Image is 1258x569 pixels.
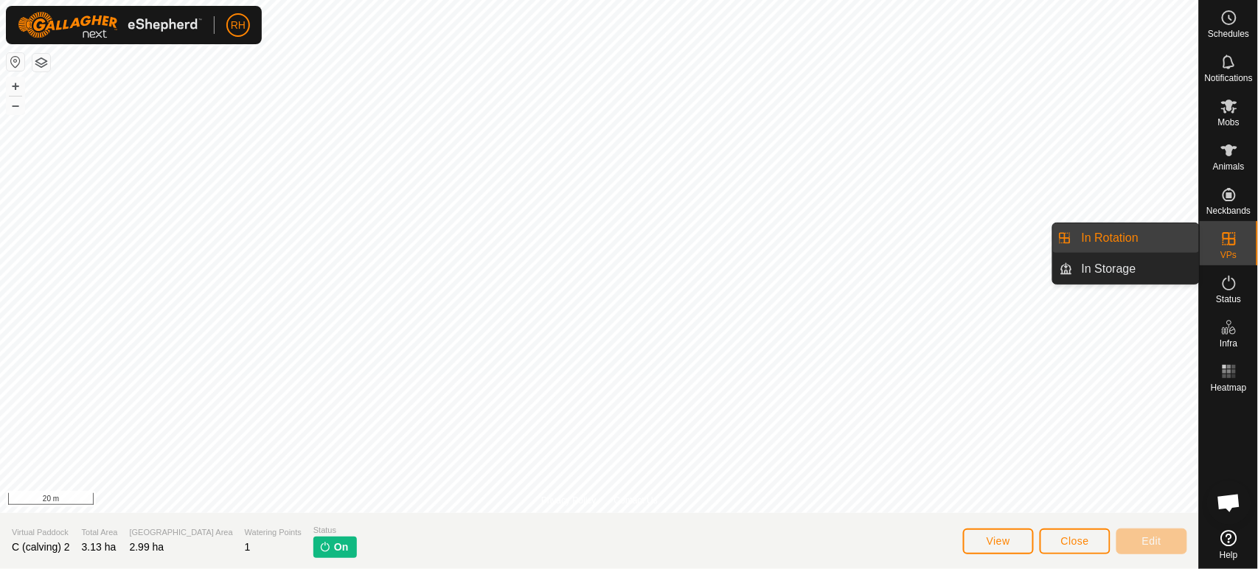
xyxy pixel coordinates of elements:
span: Watering Points [245,526,302,539]
a: Contact Us [614,494,658,507]
span: RH [231,18,246,33]
span: Status [313,524,357,537]
li: In Rotation [1053,223,1199,253]
span: Status [1216,295,1241,304]
span: In Storage [1082,260,1136,278]
div: Open chat [1207,481,1251,525]
span: Heatmap [1211,383,1247,392]
span: View [987,535,1010,547]
span: Notifications [1205,74,1253,83]
span: C (calving) 2 [12,541,70,553]
span: Virtual Paddock [12,526,70,539]
span: Close [1061,535,1089,547]
button: Edit [1116,528,1187,554]
span: Mobs [1218,118,1240,127]
span: Total Area [82,526,118,539]
img: Gallagher Logo [18,12,202,38]
span: Infra [1220,339,1237,348]
span: On [334,540,348,555]
button: Close [1040,528,1111,554]
span: [GEOGRAPHIC_DATA] Area [130,526,233,539]
button: Map Layers [32,54,50,71]
li: In Storage [1053,254,1199,284]
button: Reset Map [7,53,24,71]
span: 1 [245,541,251,553]
span: Help [1220,551,1238,559]
button: + [7,77,24,95]
span: 3.13 ha [82,541,117,553]
button: View [963,528,1034,554]
span: Animals [1213,162,1245,171]
span: Schedules [1208,29,1249,38]
span: Edit [1142,535,1161,547]
a: In Rotation [1073,223,1199,253]
span: In Rotation [1082,229,1139,247]
a: Help [1200,524,1258,565]
span: 2.99 ha [130,541,164,553]
a: In Storage [1073,254,1199,284]
a: Privacy Policy [541,494,597,507]
span: Neckbands [1206,206,1251,215]
button: – [7,97,24,114]
span: VPs [1220,251,1237,259]
img: turn-on [319,541,331,553]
